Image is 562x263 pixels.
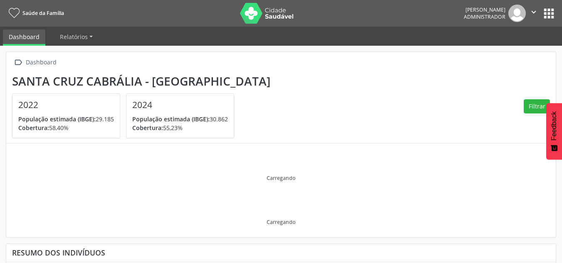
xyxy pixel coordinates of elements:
div: Santa Cruz Cabrália - [GEOGRAPHIC_DATA] [12,74,270,88]
h4: 2024 [132,100,228,110]
span: Relatórios [60,33,88,41]
a: Saúde da Família [6,6,64,20]
span: Saúde da Família [22,10,64,17]
div: Dashboard [24,57,58,69]
i:  [12,57,24,69]
div: Carregando [267,175,295,182]
p: 55,23% [132,123,228,132]
a:  Dashboard [12,57,58,69]
p: 58,40% [18,123,114,132]
p: 29.185 [18,115,114,123]
button: apps [542,6,556,21]
img: img [508,5,526,22]
span: Administrador [464,13,505,20]
button: Filtrar [524,99,550,113]
h4: 2022 [18,100,114,110]
div: Carregando [267,219,295,226]
span: Cobertura: [132,124,163,132]
button: Feedback - Mostrar pesquisa [546,103,562,160]
span: Feedback [550,111,558,140]
div: Resumo dos indivíduos [12,248,550,257]
span: População estimada (IBGE): [132,115,210,123]
p: 30.862 [132,115,228,123]
span: Cobertura: [18,124,49,132]
span: População estimada (IBGE): [18,115,96,123]
a: Dashboard [3,29,45,46]
a: Relatórios [54,29,99,44]
i:  [529,7,538,17]
button:  [526,5,542,22]
div: [PERSON_NAME] [464,6,505,13]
